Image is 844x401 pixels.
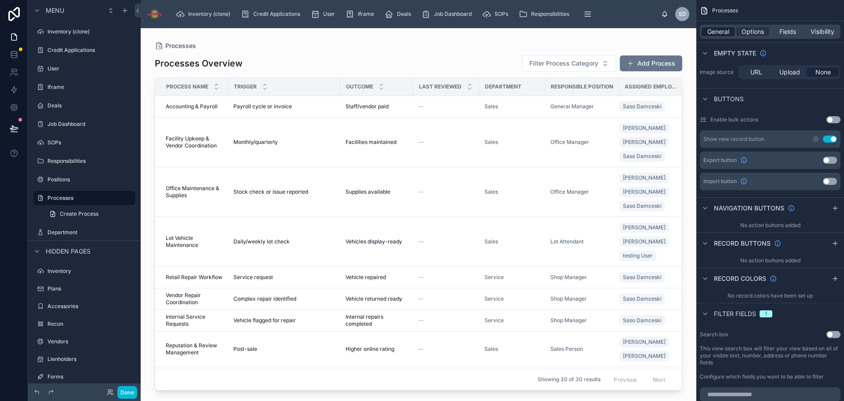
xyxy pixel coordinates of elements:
[47,303,134,310] label: Accessories
[712,7,738,14] span: Processes
[531,11,569,18] span: Responsibilities
[33,317,135,331] a: Recon
[811,27,834,36] span: Visibility
[33,117,135,131] a: Job Dashboard
[47,102,134,109] label: Deals
[238,6,306,22] a: Credit Applications
[696,218,844,232] div: No action buttons added
[33,62,135,76] a: User
[485,83,521,90] span: Department
[169,4,661,24] div: scrollable content
[707,27,729,36] span: General
[47,65,134,72] label: User
[33,25,135,39] a: Inventory (clone)
[47,373,134,380] label: Forms
[188,11,230,18] span: Inventory (clone)
[46,6,64,15] span: Menu
[46,247,91,256] span: Hidden pages
[33,282,135,296] a: Plans
[434,11,472,18] span: Job Dashboard
[714,239,771,248] span: Record buttons
[33,225,135,239] a: Department
[714,49,756,58] span: Empty state
[779,68,800,77] span: Upload
[710,116,758,123] label: Enable bulk actions
[166,83,208,90] span: Process Name
[703,136,764,143] div: Show new record button
[343,6,380,22] a: Iframe
[703,178,737,185] span: Import button
[382,6,417,22] a: Deals
[703,157,737,164] span: Export button
[47,285,134,292] label: Plans
[750,68,762,77] span: URL
[358,11,374,18] span: Iframe
[44,207,135,221] a: Create Process
[33,370,135,384] a: Forms
[346,83,373,90] span: Outcome
[696,289,844,303] div: No record colors have been set up
[742,27,764,36] span: Options
[679,11,686,18] span: SD
[33,335,135,349] a: Vendors
[47,268,134,275] label: Inventory
[47,356,134,363] label: Lienholders
[33,352,135,366] a: Lienholders
[714,274,766,283] span: Record colors
[538,376,600,383] span: Showing 30 of 30 results
[33,43,135,57] a: Credit Applications
[173,6,236,22] a: Inventory (clone)
[33,136,135,150] a: SOPs
[148,7,162,21] img: App logo
[47,158,134,165] label: Responsibilities
[625,83,679,90] span: Assigned Employee
[700,373,824,380] label: Configure which fields you want to be able to filter
[397,11,411,18] span: Deals
[33,299,135,313] a: Accessories
[47,139,134,146] label: SOPs
[47,320,134,327] label: Recon
[765,310,767,317] div: 1
[714,204,784,213] span: Navigation buttons
[33,99,135,113] a: Deals
[47,229,134,236] label: Department
[323,11,335,18] span: User
[495,11,508,18] span: SOPs
[700,331,728,338] label: Search box
[47,47,134,54] label: Credit Applications
[117,386,137,399] button: Done
[419,6,478,22] a: Job Dashboard
[234,83,257,90] span: Trigger
[33,173,135,187] a: Positions
[47,176,134,183] label: Positions
[516,6,575,22] a: Responsibilities
[700,345,840,366] label: This view search box will filter your view based on all of your visible text, number, address or ...
[419,83,462,90] span: Last Reviewed
[33,80,135,94] a: Iframe
[551,83,613,90] span: Responsible Position
[714,309,756,318] span: Filter fields
[33,264,135,278] a: Inventory
[33,191,135,205] a: Processes
[47,121,134,128] label: Job Dashboard
[714,95,744,103] span: Buttons
[696,254,844,268] div: No action buttons added
[308,6,341,22] a: User
[47,338,134,345] label: Vendors
[779,27,796,36] span: Fields
[60,210,98,217] span: Create Process
[47,195,130,202] label: Processes
[47,28,134,35] label: Inventory (clone)
[253,11,300,18] span: Credit Applications
[815,68,831,77] span: None
[700,69,735,76] label: Image source
[480,6,514,22] a: SOPs
[47,84,134,91] label: Iframe
[33,154,135,168] a: Responsibilities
